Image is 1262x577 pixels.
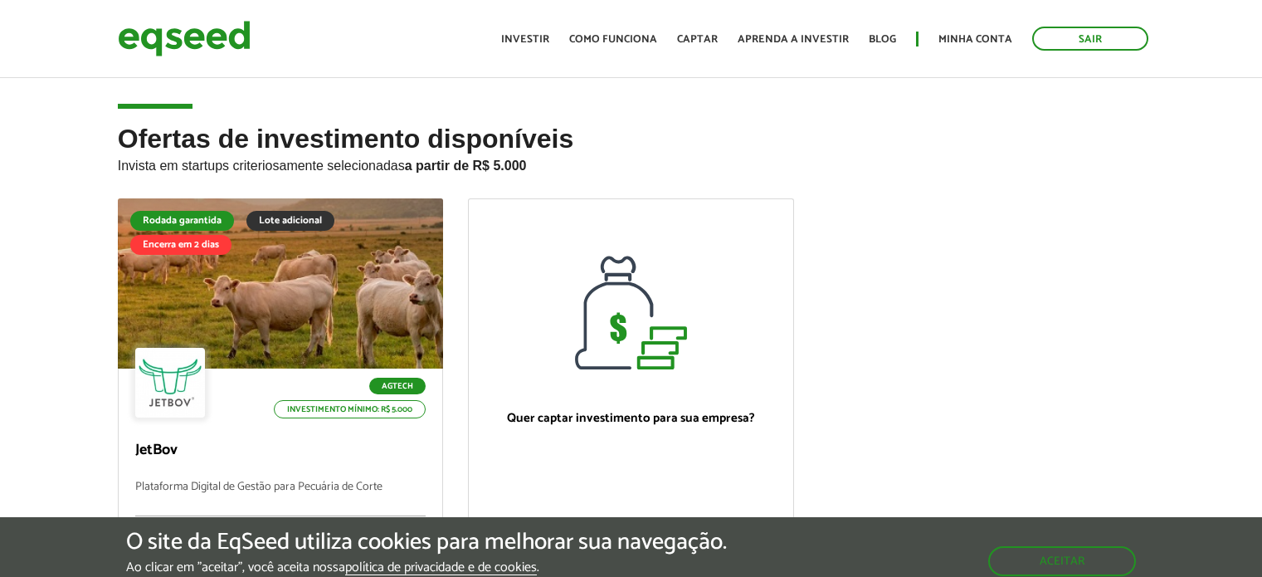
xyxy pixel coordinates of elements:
a: Sair [1032,27,1148,51]
p: Quer captar investimento para sua empresa? [485,411,777,426]
div: Encerra em 2 dias [130,235,231,255]
p: Investimento mínimo: R$ 5.000 [274,400,426,418]
img: EqSeed [118,17,251,61]
div: Rodada garantida [130,211,234,231]
p: JetBov [135,442,426,460]
a: Blog [869,34,896,45]
a: Minha conta [938,34,1012,45]
h2: Ofertas de investimento disponíveis [118,125,1145,198]
button: Aceitar [988,546,1136,576]
strong: a partir de R$ 5.000 [405,159,527,173]
a: Como funciona [569,34,657,45]
p: Ao clicar em "aceitar", você aceita nossa . [126,560,727,575]
p: Agtech [369,378,426,394]
div: Lote adicional [246,211,334,231]
a: Investir [501,34,549,45]
a: Captar [677,34,718,45]
h5: O site da EqSeed utiliza cookies para melhorar sua navegação. [126,530,727,555]
p: Plataforma Digital de Gestão para Pecuária de Corte [135,481,426,516]
a: política de privacidade e de cookies [345,561,537,575]
a: Aprenda a investir [738,34,849,45]
p: Invista em startups criteriosamente selecionadas [118,154,1145,174]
